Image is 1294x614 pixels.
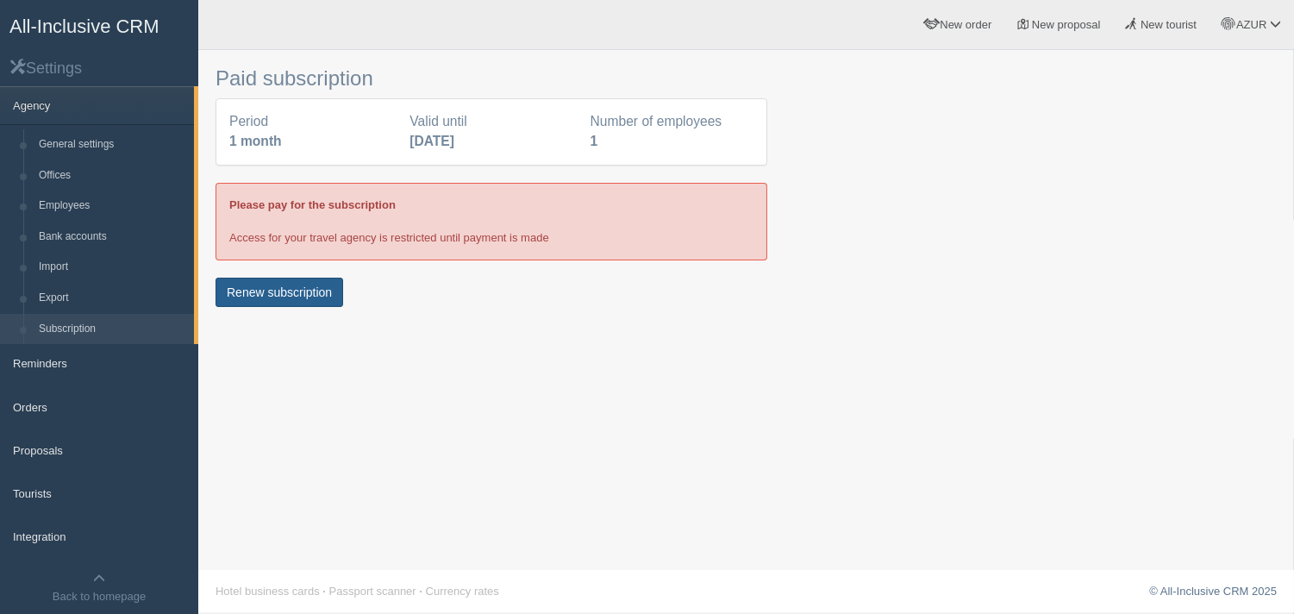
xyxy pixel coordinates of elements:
[31,129,194,160] a: General settings
[31,252,194,283] a: Import
[409,134,454,148] b: [DATE]
[426,585,499,598] a: Currency rates
[229,134,282,148] b: 1 month
[229,198,396,211] b: Please pay for the subscription
[322,585,326,598] span: ·
[591,134,598,148] b: 1
[31,160,194,191] a: Offices
[216,585,320,598] a: Hotel business cards
[216,183,767,260] div: Access for your travel agency is restricted until payment is made
[1,1,197,48] a: All-Inclusive CRM
[1149,585,1277,598] a: © All-Inclusive CRM 2025
[216,278,343,307] button: Renew subscription
[329,585,416,598] a: Passport scanner
[940,18,991,31] span: New order
[221,112,401,152] div: Period
[31,191,194,222] a: Employees
[31,222,194,253] a: Bank accounts
[216,67,767,90] h3: Paid subscription
[582,112,762,152] div: Number of employees
[401,112,581,152] div: Valid until
[9,16,159,37] span: All-Inclusive CRM
[31,283,194,314] a: Export
[419,585,422,598] span: ·
[1236,18,1266,31] span: AZUR
[31,314,194,345] a: Subscription
[1032,18,1101,31] span: New proposal
[1141,18,1197,31] span: New tourist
